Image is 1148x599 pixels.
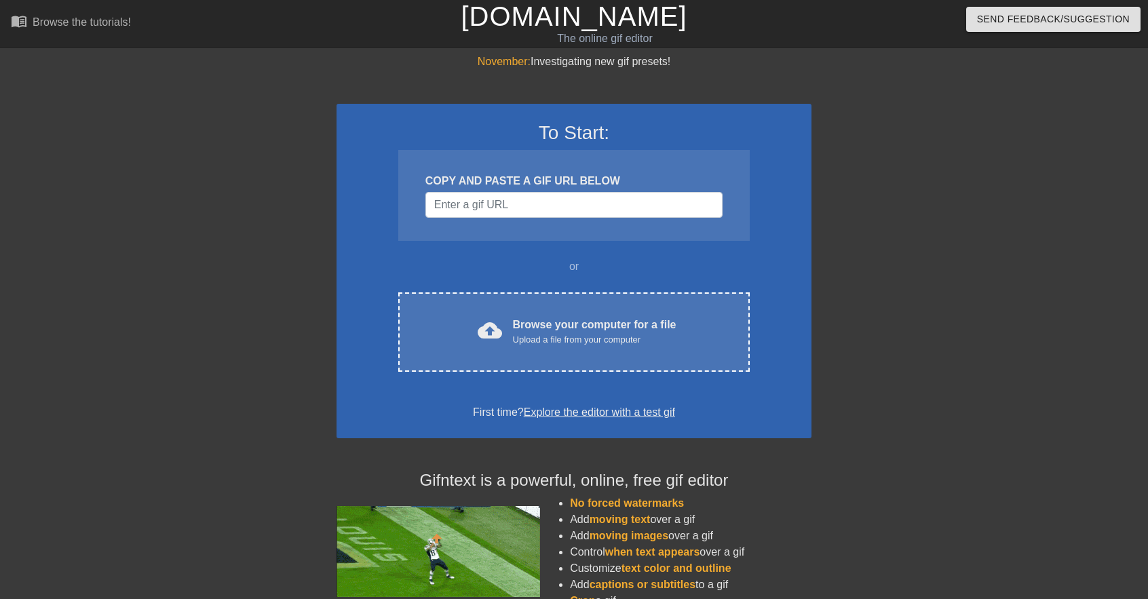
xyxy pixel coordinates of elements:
img: football_small.gif [337,506,540,597]
div: The online gif editor [389,31,820,47]
span: moving images [590,530,668,541]
span: Send Feedback/Suggestion [977,11,1130,28]
span: cloud_upload [478,318,502,343]
div: Upload a file from your computer [513,333,676,347]
span: moving text [590,514,651,525]
h3: To Start: [354,121,794,144]
span: when text appears [605,546,700,558]
div: or [372,258,776,275]
span: November: [478,56,531,67]
h4: Gifntext is a powerful, online, free gif editor [337,471,811,490]
li: Add to a gif [570,577,811,593]
li: Control over a gif [570,544,811,560]
a: [DOMAIN_NAME] [461,1,687,31]
a: Explore the editor with a test gif [524,406,675,418]
div: Browse your computer for a file [513,317,676,347]
li: Add over a gif [570,528,811,544]
input: Username [425,192,723,218]
span: menu_book [11,13,27,29]
div: First time? [354,404,794,421]
div: COPY AND PASTE A GIF URL BELOW [425,173,723,189]
li: Add over a gif [570,511,811,528]
li: Customize [570,560,811,577]
a: Browse the tutorials! [11,13,131,34]
span: captions or subtitles [590,579,695,590]
div: Browse the tutorials! [33,16,131,28]
div: Investigating new gif presets! [337,54,811,70]
span: No forced watermarks [570,497,684,509]
span: text color and outline [621,562,731,574]
button: Send Feedback/Suggestion [966,7,1141,32]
